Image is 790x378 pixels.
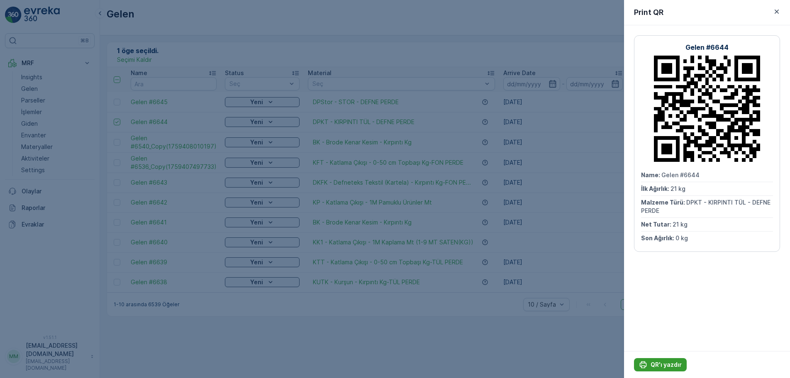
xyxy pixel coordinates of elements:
span: Malzeme Türü : [641,199,686,206]
span: Son Ağırlık : [641,234,675,241]
span: Name : [641,171,661,178]
button: QR'ı yazdır [634,358,687,371]
span: DPKT - KIRPINTI TÜL - DEFNE PERDE [641,199,772,214]
span: 0 kg [675,234,688,241]
p: QR'ı yazdır [651,361,682,369]
span: 21 kg [673,221,688,228]
span: Net Tutar : [641,221,673,228]
p: Gelen #6644 [685,42,729,52]
span: 21 kg [671,185,685,192]
span: Gelen #6644 [661,171,700,178]
p: Print QR [634,7,663,18]
span: İlk Ağırlık : [641,185,671,192]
